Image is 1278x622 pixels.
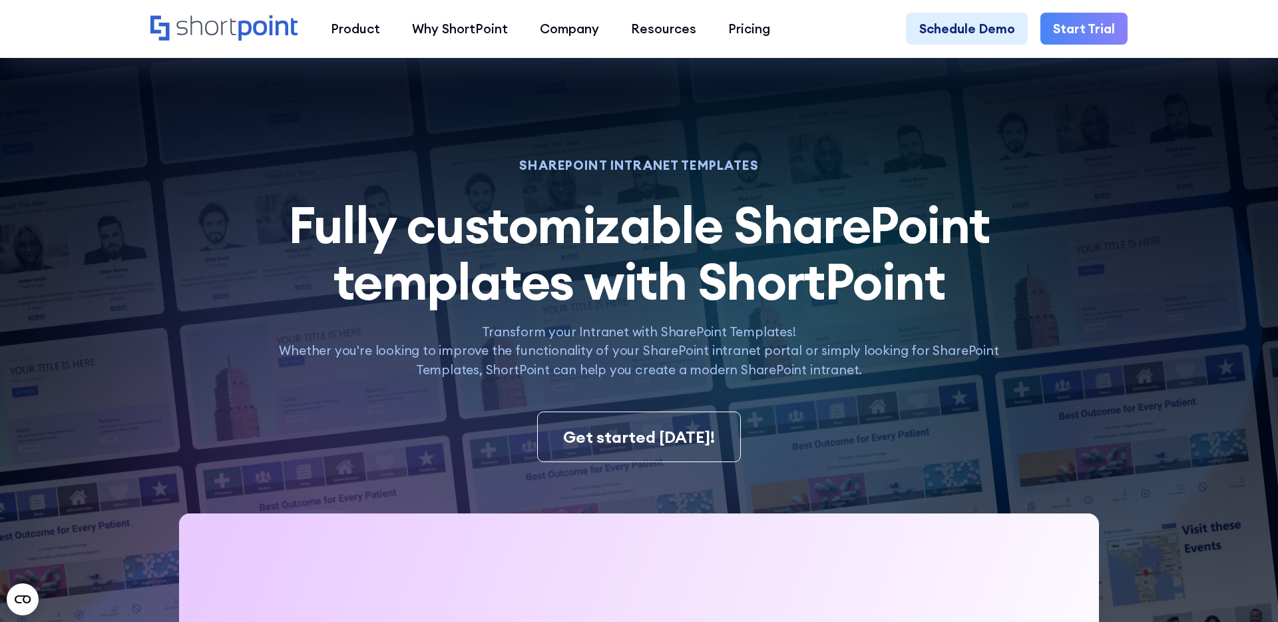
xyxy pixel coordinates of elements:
div: Get started [DATE]! [563,425,715,449]
div: Product [331,19,380,39]
div: Pricing [728,19,770,39]
a: Start Trial [1040,13,1128,45]
a: Company [524,13,615,45]
div: Resources [631,19,696,39]
iframe: Chat Widget [1038,467,1278,622]
span: Fully customizable SharePoint templates with ShortPoint [288,192,989,313]
div: Why ShortPoint [412,19,508,39]
a: Schedule Demo [906,13,1027,45]
a: Home [150,15,299,43]
a: Pricing [712,13,786,45]
a: Get started [DATE]! [537,412,742,462]
p: Transform your Intranet with SharePoint Templates! Whether you're looking to improve the function... [265,322,1012,380]
a: Product [315,13,396,45]
h1: SHAREPOINT INTRANET TEMPLATES [265,160,1012,171]
div: Company [540,19,599,39]
button: Open CMP widget [7,583,39,615]
a: Why ShortPoint [396,13,524,45]
a: Resources [615,13,712,45]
